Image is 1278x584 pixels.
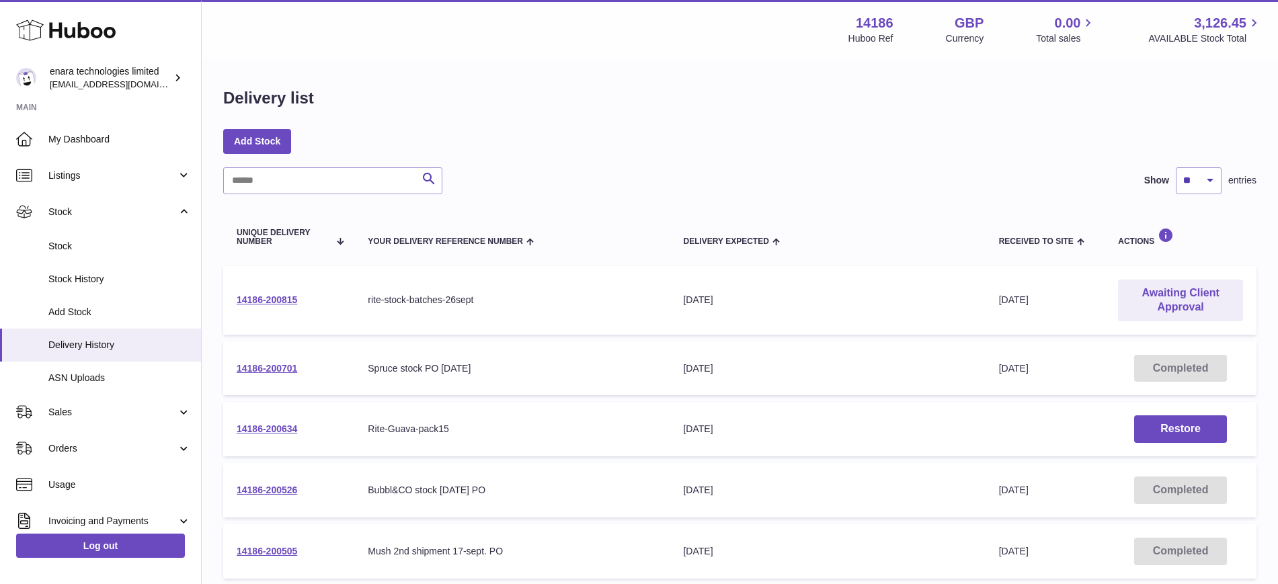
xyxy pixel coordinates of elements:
span: Received to Site [999,237,1074,246]
div: [DATE] [683,423,971,435]
button: Restore [1134,415,1227,443]
a: 0.00 Total sales [1036,14,1096,45]
span: Unique Delivery Number [237,228,329,246]
span: Stock [48,240,191,253]
div: enara technologies limited [50,65,171,91]
span: Total sales [1036,32,1096,45]
div: rite-stock-batches-26sept [368,294,656,306]
a: 3,126.45 AVAILABLE Stock Total [1148,14,1262,45]
span: 3,126.45 [1194,14,1246,32]
span: [DATE] [999,485,1029,495]
div: Mush 2nd shipment 17-sept. PO [368,545,656,558]
span: Sales [48,406,177,419]
div: Currency [946,32,984,45]
span: [DATE] [999,294,1029,305]
div: Huboo Ref [848,32,893,45]
span: Orders [48,442,177,455]
div: Bubbl&CO stock [DATE] PO [368,484,656,497]
img: internalAdmin-14186@internal.huboo.com [16,68,36,88]
div: [DATE] [683,484,971,497]
span: Stock [48,206,177,218]
div: Spruce stock PO [DATE] [368,362,656,375]
a: 14186-200634 [237,423,297,434]
strong: GBP [955,14,984,32]
span: [DATE] [999,363,1029,374]
span: Usage [48,478,191,491]
a: 14186-200526 [237,485,297,495]
span: Stock History [48,273,191,286]
span: Your Delivery Reference Number [368,237,523,246]
a: Log out [16,534,185,558]
span: ASN Uploads [48,372,191,384]
div: Actions [1118,228,1243,246]
div: [DATE] [683,545,971,558]
a: 14186-200701 [237,363,297,374]
h1: Delivery list [223,87,314,109]
strong: 14186 [856,14,893,32]
span: Listings [48,169,177,182]
span: My Dashboard [48,133,191,146]
span: [DATE] [999,546,1029,556]
span: Invoicing and Payments [48,515,177,528]
div: Rite-Guava-pack15 [368,423,656,435]
a: 14186-200505 [237,546,297,556]
div: [DATE] [683,362,971,375]
span: Delivery Expected [683,237,768,246]
a: 14186-200815 [237,294,297,305]
div: [DATE] [683,294,971,306]
span: 0.00 [1055,14,1081,32]
label: Show [1144,174,1169,187]
span: Delivery History [48,339,191,351]
span: AVAILABLE Stock Total [1148,32,1262,45]
a: Awaiting Client Approval [1118,280,1243,321]
span: [EMAIL_ADDRESS][DOMAIN_NAME] [50,79,198,89]
span: Add Stock [48,306,191,319]
a: Add Stock [223,129,291,153]
span: entries [1228,174,1256,187]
